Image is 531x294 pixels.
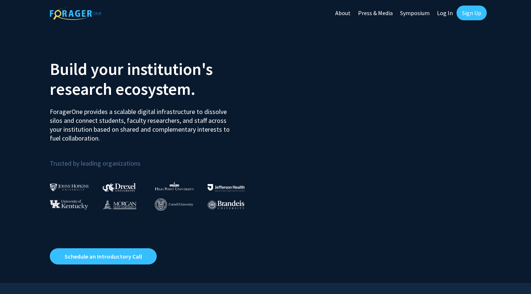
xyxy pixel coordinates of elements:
h2: Build your institution's research ecosystem. [50,59,260,99]
img: Cornell University [155,198,193,211]
img: Brandeis University [208,200,244,210]
a: Sign Up [457,6,487,20]
img: University of Kentucky [50,200,88,210]
img: Drexel University [103,183,136,191]
img: High Point University [155,181,194,190]
img: Johns Hopkins University [50,183,89,191]
p: Trusted by leading organizations [50,149,260,169]
img: ForagerOne Logo [50,7,101,20]
a: Opens in a new tab [50,248,157,264]
p: ForagerOne provides a scalable digital infrastructure to dissolve silos and connect students, fac... [50,102,235,143]
img: Thomas Jefferson University [208,184,244,191]
img: Morgan State University [103,200,136,209]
